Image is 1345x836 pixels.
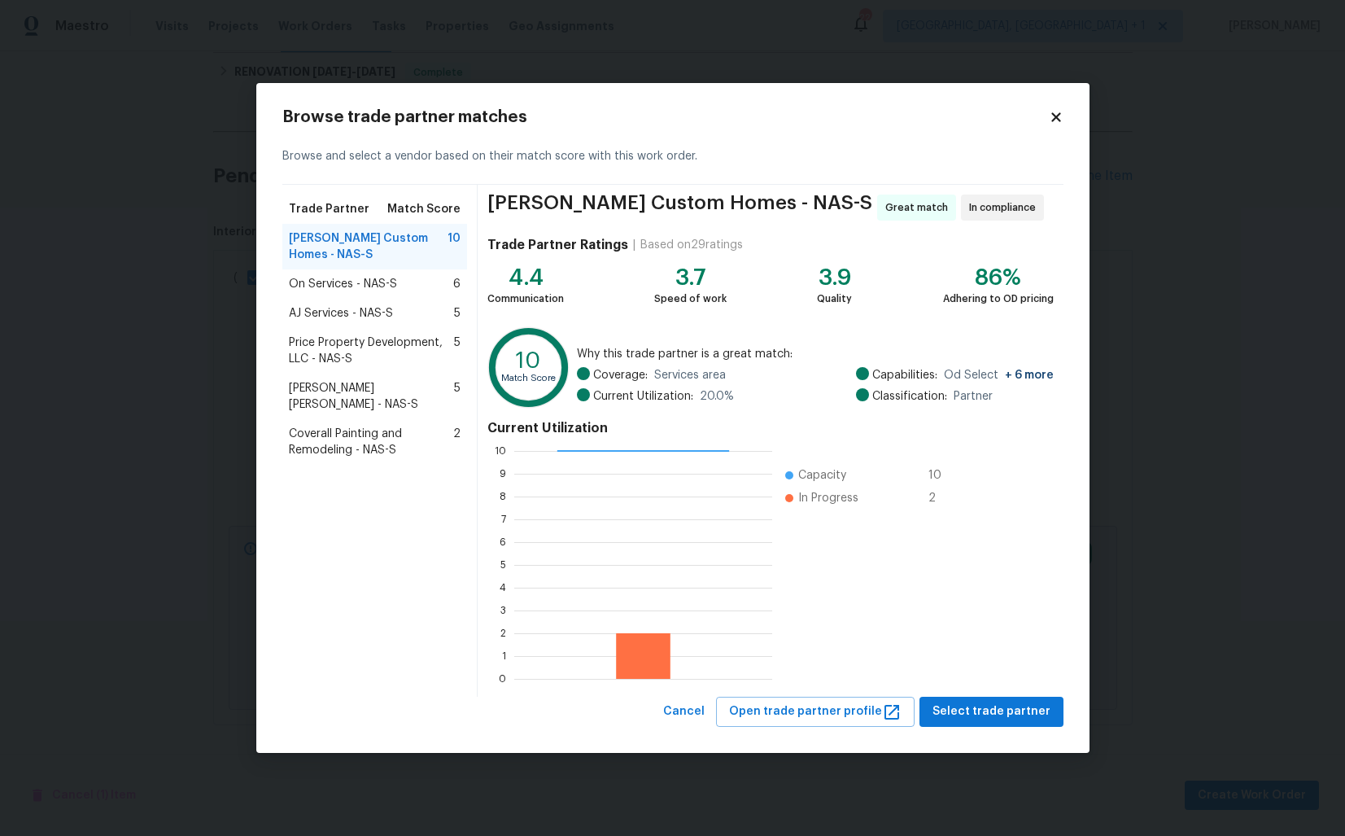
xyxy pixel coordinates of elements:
div: Communication [487,291,564,307]
span: Great match [885,199,954,216]
h4: Trade Partner Ratings [487,237,628,253]
text: 2 [500,628,506,638]
span: 2 [453,426,461,458]
span: Capabilities: [872,367,937,383]
text: 5 [500,560,506,570]
span: Coverage: [593,367,648,383]
span: Coverall Painting and Remodeling - NAS-S [289,426,454,458]
text: 0 [499,674,506,684]
span: 6 [453,276,461,292]
text: 10 [495,446,506,456]
span: 2 [928,490,954,506]
div: | [628,237,640,253]
span: AJ Services - NAS-S [289,305,393,322]
h2: Browse trade partner matches [282,109,1049,125]
span: In compliance [969,199,1042,216]
button: Select trade partner [919,697,1063,727]
span: [PERSON_NAME] Custom Homes - NAS-S [289,230,448,263]
span: [PERSON_NAME] [PERSON_NAME] - NAS-S [289,380,455,413]
text: 3 [500,606,506,615]
span: + 6 more [1005,370,1054,381]
div: 4.4 [487,269,564,286]
div: 3.7 [654,269,727,286]
text: 10 [517,349,542,372]
span: Partner [954,388,993,405]
span: 5 [454,380,461,413]
span: 5 [454,305,461,322]
div: Based on 29 ratings [640,237,743,253]
div: 3.9 [817,269,852,286]
span: Od Select [944,367,1054,383]
span: Why this trade partner is a great match: [577,346,1054,362]
div: 86% [943,269,1054,286]
button: Open trade partner profile [716,697,915,727]
button: Cancel [657,697,711,727]
span: Match Score [387,201,461,217]
span: [PERSON_NAME] Custom Homes - NAS-S [487,195,872,221]
div: Quality [817,291,852,307]
text: 6 [500,537,506,547]
span: Capacity [798,467,846,484]
text: 7 [501,514,506,524]
span: Open trade partner profile [729,702,902,722]
div: Speed of work [654,291,727,307]
span: Classification: [872,388,947,405]
text: 4 [500,583,506,593]
text: 9 [500,469,506,479]
span: Cancel [663,702,705,722]
div: Adhering to OD pricing [943,291,1054,307]
text: 1 [502,651,506,661]
span: Price Property Development, LLC - NAS-S [289,335,455,367]
span: Select trade partner [932,702,1050,722]
span: Services area [654,367,726,383]
span: 5 [454,335,461,367]
span: Trade Partner [289,201,369,217]
text: Match Score [502,374,557,383]
span: 10 [448,230,461,263]
text: 8 [500,492,506,501]
div: Browse and select a vendor based on their match score with this work order. [282,129,1063,185]
span: 20.0 % [700,388,734,405]
span: On Services - NAS-S [289,276,397,292]
h4: Current Utilization [487,420,1053,436]
span: 10 [928,467,954,484]
span: In Progress [798,490,858,506]
span: Current Utilization: [593,388,693,405]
